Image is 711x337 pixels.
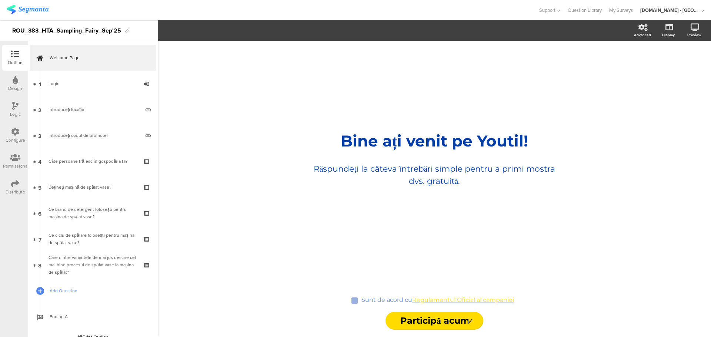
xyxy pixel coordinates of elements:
[539,7,555,14] span: Support
[3,163,27,169] div: Permissions
[49,158,137,165] div: Câte persoane trăiesc în gospodăria ta?
[30,304,156,330] a: Ending A
[30,174,156,200] a: 5 Dețineți mașină de spălat vase?
[10,111,21,118] div: Logic
[49,132,140,139] div: Introduceți codul de promoter
[38,209,41,217] span: 6
[30,200,156,226] a: 6 Ce brand de detergent folosești pentru mașina de spălat vase?
[49,183,137,191] div: Dețineți mașină de spălat vase?
[640,7,700,14] div: [DOMAIN_NAME] - [GEOGRAPHIC_DATA]
[30,148,156,174] a: 4 Câte persoane trăiesc în gospodăria ta?
[6,137,25,144] div: Configure
[687,32,701,38] div: Preview
[12,25,121,37] div: ROU_383_HTA_Sampling_Fairy_Sep'25
[8,59,23,66] div: Outline
[30,97,156,122] a: 2 Introduceți locația
[361,296,514,303] p: Sunt de acord cu
[38,261,41,269] span: 8
[38,105,41,114] span: 2
[662,32,675,38] div: Display
[8,85,22,92] div: Design
[30,71,156,97] a: 1 Login
[39,80,41,88] span: 1
[305,163,564,187] p: Răspundeți la câteva întrebări simple pentru a primi mostra dvs. gratuită.
[50,54,144,61] span: Welcome Page
[7,5,49,14] img: segmanta logo
[50,287,144,294] span: Add Question
[385,312,483,330] input: Start
[30,45,156,71] a: Welcome Page
[6,189,25,195] div: Distribute
[30,252,156,278] a: 8 Care dintre variantele de mai jos descrie cel mai bine procesul de spălat vase la mașina de spă...
[38,183,41,191] span: 5
[30,122,156,148] a: 3 Introduceți codul de promoter
[49,206,137,220] div: Ce brand de detergent folosești pentru mașina de spălat vase?
[49,106,140,113] div: Introduceți locația
[39,235,41,243] span: 7
[49,254,137,276] div: Care dintre variantele de mai jos descrie cel mai bine procesul de spălat vase la mașina de spălat?
[30,226,156,252] a: 7 Ce ciclu de spălare folosești pentru mașina de spălat vase?​
[50,313,144,320] span: Ending A
[38,157,41,165] span: 4
[49,232,137,246] div: Ce ciclu de spălare folosești pentru mașina de spălat vase?​
[412,296,514,303] a: Regulamentul Oficial al campaniei
[634,32,651,38] div: Advanced
[49,80,137,87] div: Login
[297,131,571,151] p: Bine ați venit pe Youtil!
[38,131,41,139] span: 3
